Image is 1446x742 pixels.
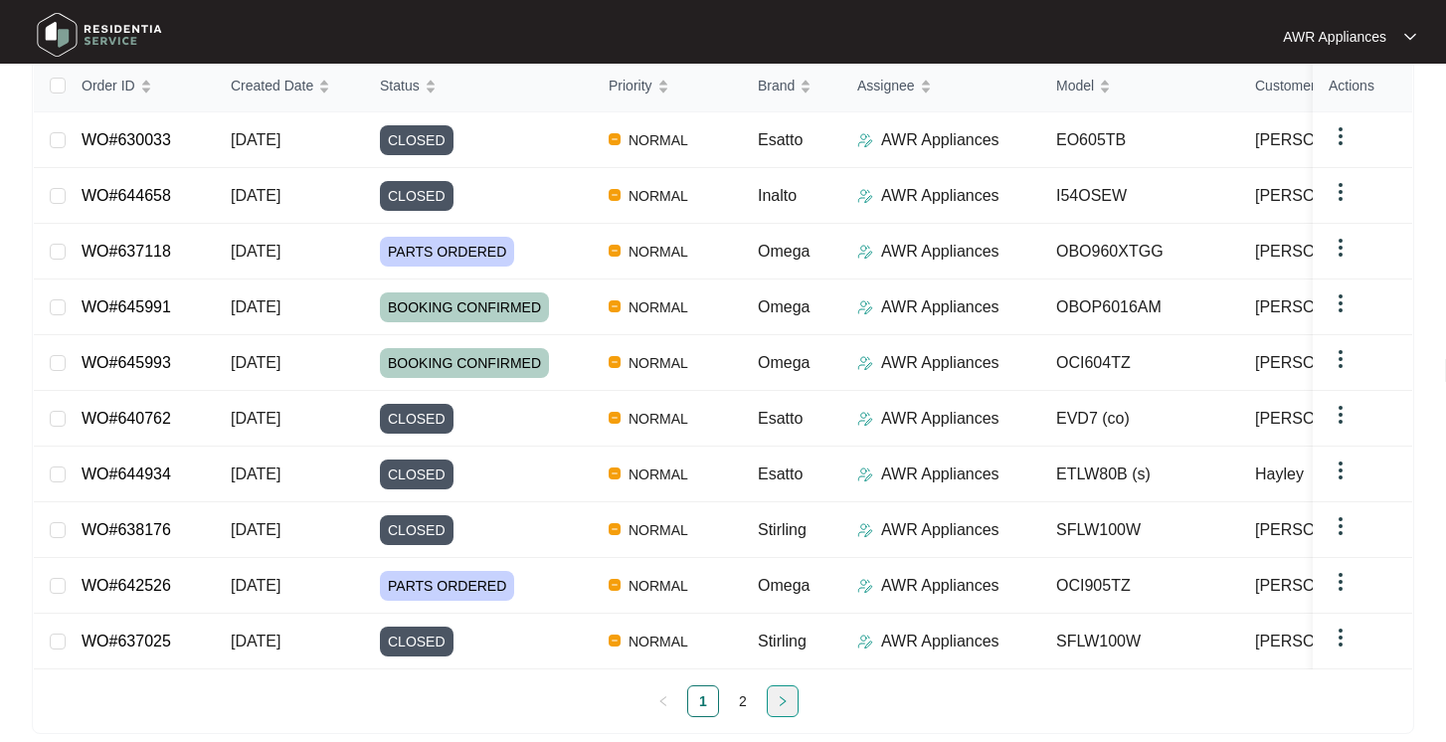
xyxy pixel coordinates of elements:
[231,465,280,482] span: [DATE]
[1040,112,1239,168] td: EO605TB
[881,518,999,542] p: AWR Appliances
[657,695,669,707] span: left
[1255,630,1386,653] span: [PERSON_NAME]
[857,244,873,260] img: Assigner Icon
[609,75,652,96] span: Priority
[609,523,621,535] img: Vercel Logo
[1040,168,1239,224] td: I54OSEW
[609,245,621,257] img: Vercel Logo
[857,634,873,649] img: Assigner Icon
[1255,463,1304,486] span: Hayley
[82,465,171,482] a: WO#644934
[621,574,696,598] span: NORMAL
[380,125,453,155] span: CLOSED
[380,348,549,378] span: BOOKING CONFIRMED
[82,298,171,315] a: WO#645991
[621,630,696,653] span: NORMAL
[758,354,810,371] span: Omega
[1313,60,1412,112] th: Actions
[758,577,810,594] span: Omega
[215,60,364,112] th: Created Date
[609,635,621,647] img: Vercel Logo
[231,521,280,538] span: [DATE]
[380,571,514,601] span: PARTS ORDERED
[231,75,313,96] span: Created Date
[621,240,696,264] span: NORMAL
[767,685,799,717] li: Next Page
[621,295,696,319] span: NORMAL
[609,579,621,591] img: Vercel Logo
[688,686,718,716] a: 1
[609,356,621,368] img: Vercel Logo
[777,695,789,707] span: right
[82,577,171,594] a: WO#642526
[857,132,873,148] img: Assigner Icon
[881,630,999,653] p: AWR Appliances
[82,410,171,427] a: WO#640762
[1255,518,1386,542] span: [PERSON_NAME]
[881,463,999,486] p: AWR Appliances
[621,351,696,375] span: NORMAL
[609,412,621,424] img: Vercel Logo
[647,685,679,717] li: Previous Page
[857,411,873,427] img: Assigner Icon
[881,295,999,319] p: AWR Appliances
[1239,60,1438,112] th: Customer Name
[1255,240,1386,264] span: [PERSON_NAME]
[1040,391,1239,447] td: EVD7 (co)
[767,685,799,717] button: right
[364,60,593,112] th: Status
[1255,295,1399,319] span: [PERSON_NAME]...
[1255,351,1399,375] span: [PERSON_NAME]...
[1056,75,1094,96] span: Model
[231,633,280,649] span: [DATE]
[1329,180,1353,204] img: dropdown arrow
[881,574,999,598] p: AWR Appliances
[758,465,803,482] span: Esatto
[881,184,999,208] p: AWR Appliances
[1040,279,1239,335] td: OBOP6016AM
[231,577,280,594] span: [DATE]
[857,522,873,538] img: Assigner Icon
[1404,32,1416,42] img: dropdown arrow
[82,75,135,96] span: Order ID
[728,686,758,716] a: 2
[621,463,696,486] span: NORMAL
[231,243,280,260] span: [DATE]
[1255,407,1386,431] span: [PERSON_NAME]
[609,189,621,201] img: Vercel Logo
[758,410,803,427] span: Esatto
[380,75,420,96] span: Status
[231,354,280,371] span: [DATE]
[1040,447,1239,502] td: ETLW80B (s)
[1329,291,1353,315] img: dropdown arrow
[30,5,169,65] img: residentia service logo
[857,578,873,594] img: Assigner Icon
[231,187,280,204] span: [DATE]
[1255,574,1386,598] span: [PERSON_NAME]
[66,60,215,112] th: Order ID
[380,181,453,211] span: CLOSED
[1040,502,1239,558] td: SFLW100W
[758,131,803,148] span: Esatto
[758,243,810,260] span: Omega
[687,685,719,717] li: 1
[609,300,621,312] img: Vercel Logo
[82,521,171,538] a: WO#638176
[1329,403,1353,427] img: dropdown arrow
[1283,27,1386,47] p: AWR Appliances
[758,521,807,538] span: Stirling
[758,633,807,649] span: Stirling
[857,355,873,371] img: Assigner Icon
[758,75,795,96] span: Brand
[1329,570,1353,594] img: dropdown arrow
[1329,514,1353,538] img: dropdown arrow
[881,351,999,375] p: AWR Appliances
[1255,128,1386,152] span: [PERSON_NAME]
[1255,184,1386,208] span: [PERSON_NAME]
[380,627,453,656] span: CLOSED
[881,240,999,264] p: AWR Appliances
[82,187,171,204] a: WO#644658
[380,460,453,489] span: CLOSED
[881,128,999,152] p: AWR Appliances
